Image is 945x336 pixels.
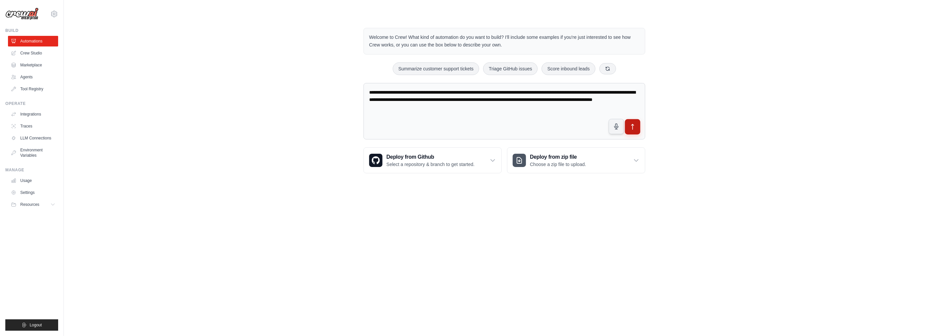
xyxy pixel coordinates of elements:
h3: Deploy from Github [386,153,474,161]
button: Triage GitHub issues [483,62,538,75]
button: Summarize customer support tickets [393,62,479,75]
a: LLM Connections [8,133,58,143]
div: Manage [5,167,58,173]
iframe: Chat Widget [912,304,945,336]
h3: Deploy from zip file [530,153,586,161]
button: Logout [5,319,58,331]
div: Build [5,28,58,33]
p: Welcome to Crew! What kind of automation do you want to build? I'll include some examples if you'... [369,34,640,49]
span: Resources [20,202,39,207]
a: Integrations [8,109,58,120]
a: Environment Variables [8,145,58,161]
div: Operate [5,101,58,106]
button: Resources [8,199,58,210]
button: Score inbound leads [542,62,595,75]
a: Automations [8,36,58,46]
a: Agents [8,72,58,82]
p: Select a repository & branch to get started. [386,161,474,168]
a: Marketplace [8,60,58,70]
a: Crew Studio [8,48,58,58]
span: Logout [30,322,42,328]
img: Logo [5,8,39,20]
a: Traces [8,121,58,131]
p: Choose a zip file to upload. [530,161,586,168]
a: Usage [8,175,58,186]
a: Settings [8,187,58,198]
a: Tool Registry [8,84,58,94]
